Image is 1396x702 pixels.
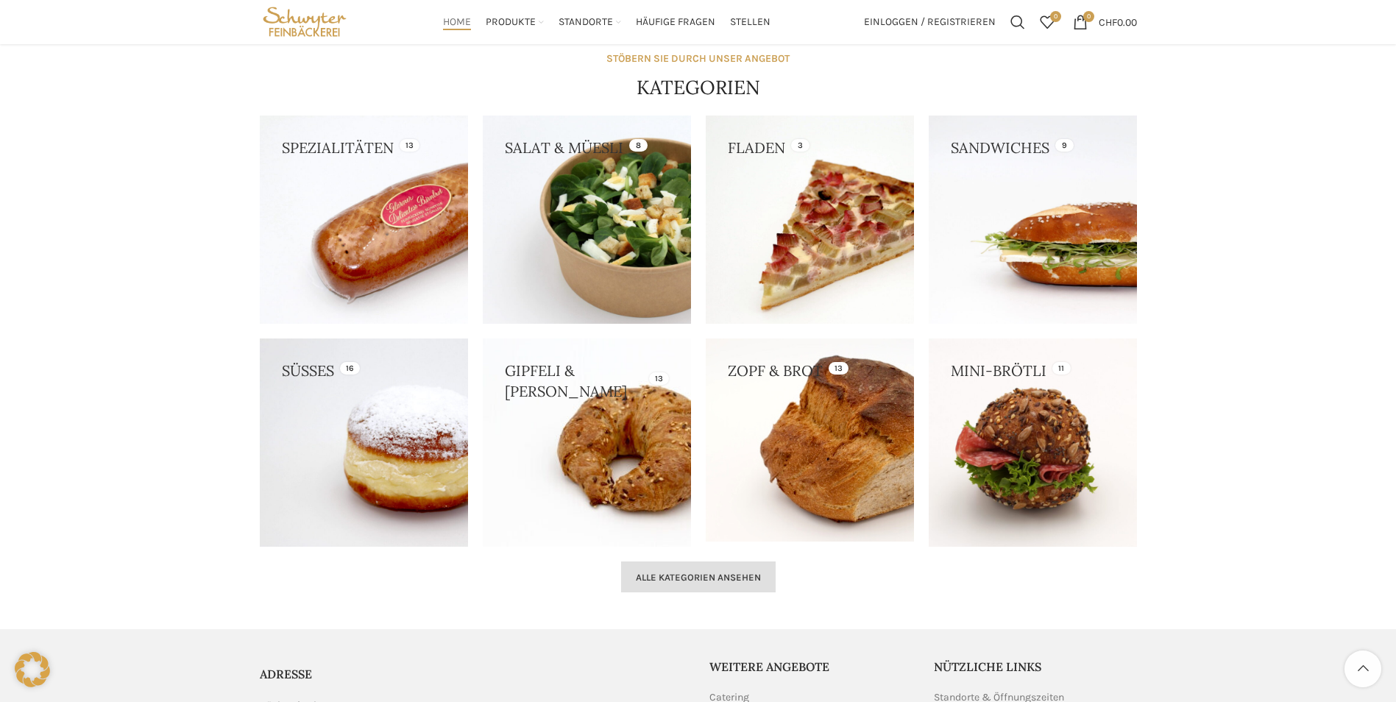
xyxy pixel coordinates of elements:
span: Einloggen / Registrieren [864,17,996,27]
div: Meine Wunschliste [1032,7,1062,37]
a: 0 [1032,7,1062,37]
a: Standorte [559,7,621,37]
span: Standorte [559,15,613,29]
span: Produkte [486,15,536,29]
a: Einloggen / Registrieren [857,7,1003,37]
h4: KATEGORIEN [637,74,760,101]
span: 0 [1083,11,1094,22]
span: CHF [1099,15,1117,28]
div: STÖBERN SIE DURCH UNSER ANGEBOT [606,51,790,67]
a: Alle Kategorien ansehen [621,561,776,592]
h5: Nützliche Links [934,659,1137,675]
a: Scroll to top button [1344,650,1381,687]
a: Suchen [1003,7,1032,37]
span: Häufige Fragen [636,15,715,29]
a: Site logo [260,15,350,27]
bdi: 0.00 [1099,15,1137,28]
a: Produkte [486,7,544,37]
a: Stellen [730,7,770,37]
span: Alle Kategorien ansehen [636,572,761,584]
span: Stellen [730,15,770,29]
span: ADRESSE [260,667,312,681]
h5: Weitere Angebote [709,659,913,675]
a: 0 CHF0.00 [1066,7,1144,37]
span: Home [443,15,471,29]
span: 0 [1050,11,1061,22]
div: Main navigation [357,7,856,37]
a: Häufige Fragen [636,7,715,37]
a: Home [443,7,471,37]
